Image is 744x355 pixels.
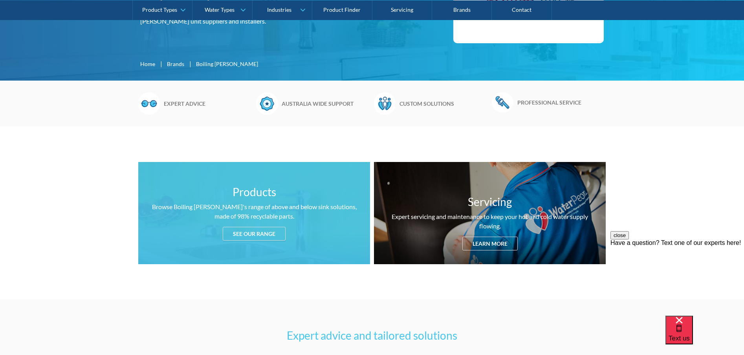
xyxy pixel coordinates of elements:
iframe: podium webchat widget prompt [610,231,744,326]
a: Brands [167,60,184,68]
div: Boiling [PERSON_NAME] [196,60,258,68]
img: Waterpeople Symbol [374,92,396,114]
a: Home [140,60,155,68]
div: | [188,59,192,68]
div: Industries [267,6,291,13]
h6: Professional service [517,98,606,107]
h6: Australia wide support [282,99,370,108]
h6: Expert advice [164,99,252,108]
div: Water Types [205,6,235,13]
a: ServicingExpert servicing and maintenance to keep your hot and cold water supply flowing.Learn more [374,162,606,264]
img: Wrench [492,92,513,112]
h3: Servicing [468,193,512,210]
h6: Custom solutions [399,99,488,108]
a: ProductsBrowse Boiling [PERSON_NAME]'s range of above and below sink solutions, made of 98% recyc... [138,162,370,264]
div: See our range [223,227,286,241]
div: Browse Boiling [PERSON_NAME]'s range of above and below sink solutions, made of 98% recyclable pa... [146,202,362,221]
img: Glasses [138,92,160,114]
div: Expert servicing and maintenance to keep your hot and cold water supply flowing. [382,212,598,231]
h3: Products [233,184,276,200]
h3: Expert advice and tailored solutions [140,327,604,344]
div: | [159,59,163,68]
div: Learn more [462,237,518,250]
iframe: podium webchat widget bubble [665,316,744,355]
img: Badge [256,92,278,114]
div: Product Types [142,6,177,13]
